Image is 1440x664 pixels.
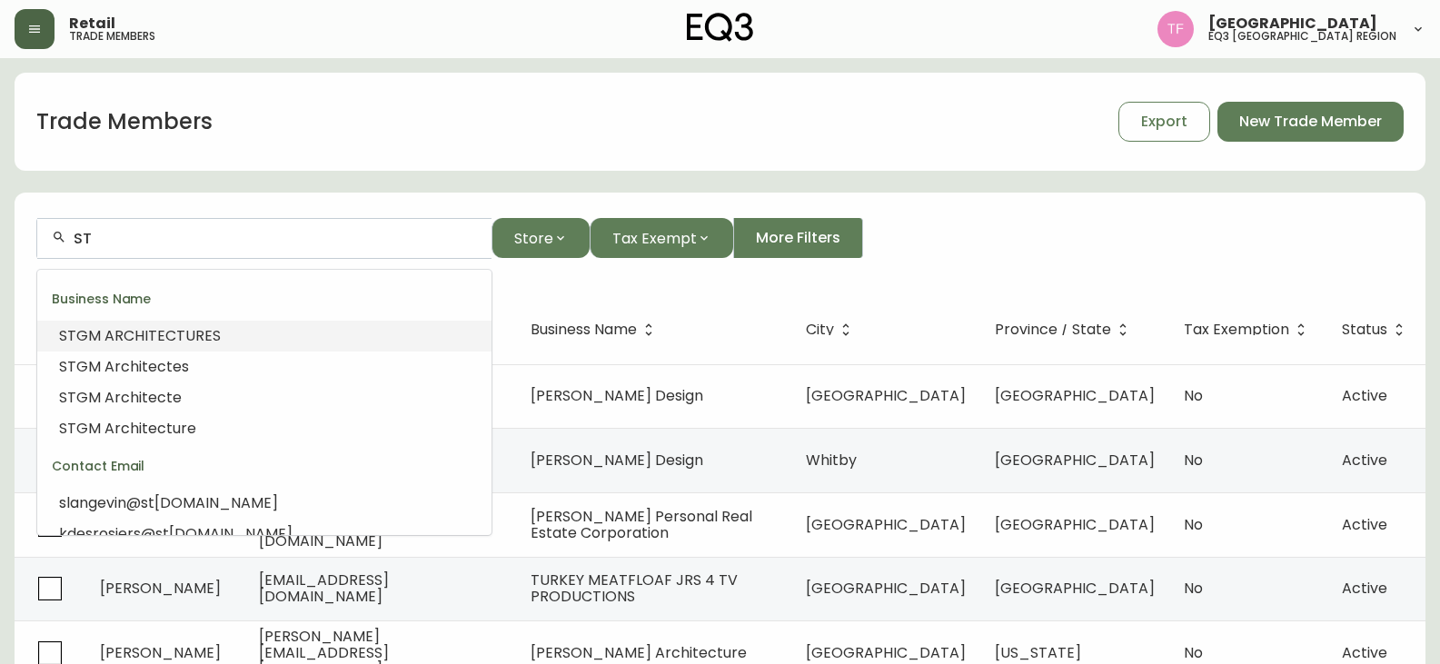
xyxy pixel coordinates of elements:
[76,387,182,408] span: GM Architecte
[531,570,738,607] span: TURKEY MEATFLOAF JRS 4 TV PRODUCTIONS
[531,322,660,338] span: Business Name
[1217,102,1404,142] button: New Trade Member
[756,228,840,248] span: More Filters
[806,324,834,335] span: City
[69,16,115,31] span: Retail
[1342,450,1387,471] span: Active
[995,578,1155,599] span: [GEOGRAPHIC_DATA]
[531,506,752,543] span: [PERSON_NAME] Personal Real Estate Corporation
[59,492,141,513] span: slangevin@
[1184,642,1203,663] span: No
[259,570,389,607] span: [EMAIL_ADDRESS][DOMAIN_NAME]
[1342,514,1387,535] span: Active
[995,642,1081,663] span: [US_STATE]
[59,387,76,408] span: ST
[806,514,966,535] span: [GEOGRAPHIC_DATA]
[806,450,857,471] span: Whitby
[590,218,733,258] button: Tax Exempt
[1239,112,1382,132] span: New Trade Member
[806,642,966,663] span: [GEOGRAPHIC_DATA]
[74,230,477,247] input: Search
[531,385,703,406] span: [PERSON_NAME] Design
[995,324,1111,335] span: Province / State
[76,356,189,377] span: GM Architectes
[100,578,221,599] span: [PERSON_NAME]
[806,385,966,406] span: [GEOGRAPHIC_DATA]
[1342,385,1387,406] span: Active
[59,418,76,439] span: ST
[1208,16,1377,31] span: [GEOGRAPHIC_DATA]
[100,642,221,663] span: [PERSON_NAME]
[1184,385,1203,406] span: No
[1184,578,1203,599] span: No
[169,523,293,544] span: [DOMAIN_NAME]
[806,322,858,338] span: City
[733,218,863,258] button: More Filters
[995,385,1155,406] span: [GEOGRAPHIC_DATA]
[1184,450,1203,471] span: No
[155,523,169,544] span: st
[154,492,278,513] span: [DOMAIN_NAME]
[1342,642,1387,663] span: Active
[531,450,703,471] span: [PERSON_NAME] Design
[59,325,76,346] span: ST
[1157,11,1194,47] img: 971393357b0bdd4f0581b88529d406f6
[1208,31,1396,42] h5: eq3 [GEOGRAPHIC_DATA] region
[76,418,196,439] span: GM Architecture
[687,13,754,42] img: logo
[1184,324,1289,335] span: Tax Exemption
[37,277,492,321] div: Business Name
[492,218,590,258] button: Store
[806,578,966,599] span: [GEOGRAPHIC_DATA]
[69,31,155,42] h5: trade members
[1342,322,1411,338] span: Status
[37,444,492,488] div: Contact Email
[1184,322,1313,338] span: Tax Exemption
[141,492,154,513] span: st
[531,642,747,663] span: [PERSON_NAME] Architecture
[1141,112,1187,132] span: Export
[1184,514,1203,535] span: No
[76,325,221,346] span: GM ARCHITECTURES
[1342,324,1387,335] span: Status
[995,450,1155,471] span: [GEOGRAPHIC_DATA]
[1342,578,1387,599] span: Active
[612,227,697,250] span: Tax Exempt
[59,356,76,377] span: ST
[1118,102,1210,142] button: Export
[995,514,1155,535] span: [GEOGRAPHIC_DATA]
[59,523,155,544] span: kdesrosiers@
[995,322,1135,338] span: Province / State
[514,227,553,250] span: Store
[531,324,637,335] span: Business Name
[36,106,213,137] h1: Trade Members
